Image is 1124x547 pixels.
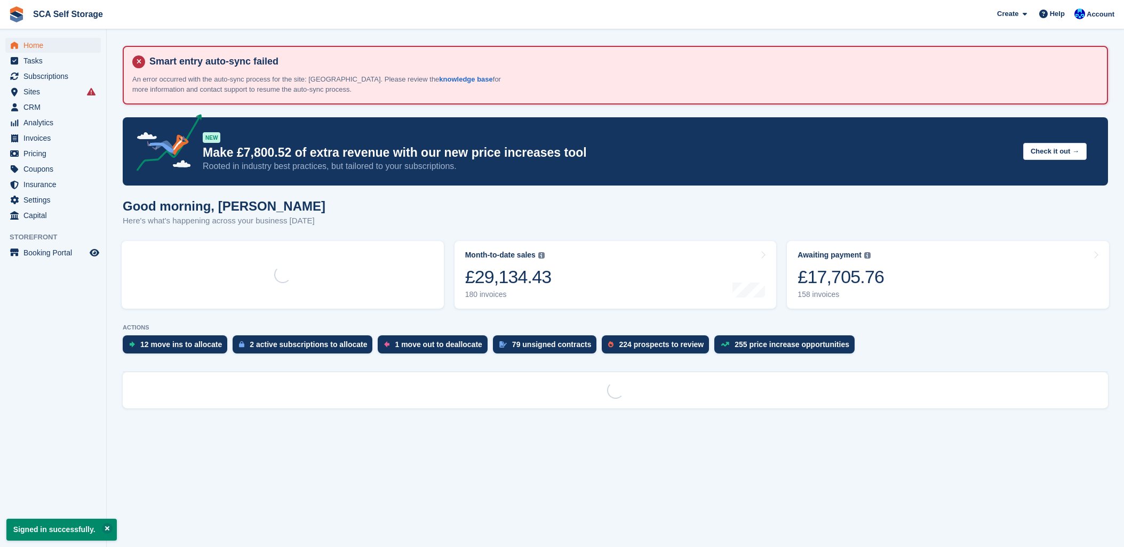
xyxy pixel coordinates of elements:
[23,245,87,260] span: Booking Portal
[465,290,552,299] div: 180 invoices
[203,132,220,143] div: NEW
[140,340,222,349] div: 12 move ins to allocate
[23,69,87,84] span: Subscriptions
[5,208,101,223] a: menu
[465,266,552,288] div: £29,134.43
[608,341,613,348] img: prospect-51fa495bee0391a8d652442698ab0144808aea92771e9ea1ae160a38d050c398.svg
[798,290,884,299] div: 158 invoices
[129,341,135,348] img: move_ins_to_allocate_icon-fdf77a2bb77ea45bf5b3d319d69a93e2d87916cf1d5bf7949dd705db3b84f3ca.svg
[5,192,101,207] a: menu
[123,324,1108,331] p: ACTIONS
[23,38,87,53] span: Home
[5,38,101,53] a: menu
[997,9,1018,19] span: Create
[9,6,25,22] img: stora-icon-8386f47178a22dfd0bd8f6a31ec36ba5ce8667c1dd55bd0f319d3a0aa187defe.svg
[512,340,592,349] div: 79 unsigned contracts
[10,232,106,243] span: Storefront
[6,519,117,541] p: Signed in successfully.
[798,266,884,288] div: £17,705.76
[23,100,87,115] span: CRM
[123,335,233,359] a: 12 move ins to allocate
[1023,143,1087,160] button: Check it out →
[23,208,87,223] span: Capital
[87,87,95,96] i: Smart entry sync failures have occurred
[602,335,714,359] a: 224 prospects to review
[5,53,101,68] a: menu
[233,335,378,359] a: 2 active subscriptions to allocate
[787,241,1109,309] a: Awaiting payment £17,705.76 158 invoices
[5,177,101,192] a: menu
[23,162,87,176] span: Coupons
[455,241,777,309] a: Month-to-date sales £29,134.43 180 invoices
[5,115,101,130] a: menu
[127,114,202,175] img: price-adjustments-announcement-icon-8257ccfd72463d97f412b2fc003d46551f7dbcb40ab6d574587a9cd5c0d94...
[5,245,101,260] a: menu
[1050,9,1065,19] span: Help
[239,341,244,348] img: active_subscription_to_allocate_icon-d502201f5373d7db506a760aba3b589e785aa758c864c3986d89f69b8ff3...
[23,53,87,68] span: Tasks
[384,341,389,348] img: move_outs_to_deallocate_icon-f764333ba52eb49d3ac5e1228854f67142a1ed5810a6f6cc68b1a99e826820c5.svg
[5,146,101,161] a: menu
[714,335,860,359] a: 255 price increase opportunities
[465,251,536,260] div: Month-to-date sales
[203,145,1015,160] p: Make £7,800.52 of extra revenue with our new price increases tool
[378,335,492,359] a: 1 move out to deallocate
[132,74,506,95] p: An error occurred with the auto-sync process for the site: [GEOGRAPHIC_DATA]. Please review the f...
[1087,9,1114,20] span: Account
[5,131,101,146] a: menu
[864,252,871,259] img: icon-info-grey-7440780725fd019a000dd9b08b2336e03edf1995a4989e88bcd33f0948082b44.svg
[721,342,729,347] img: price_increase_opportunities-93ffe204e8149a01c8c9dc8f82e8f89637d9d84a8eef4429ea346261dce0b2c0.svg
[123,199,325,213] h1: Good morning, [PERSON_NAME]
[439,75,492,83] a: knowledge base
[395,340,482,349] div: 1 move out to deallocate
[29,5,107,23] a: SCA Self Storage
[619,340,704,349] div: 224 prospects to review
[538,252,545,259] img: icon-info-grey-7440780725fd019a000dd9b08b2336e03edf1995a4989e88bcd33f0948082b44.svg
[88,246,101,259] a: Preview store
[493,335,602,359] a: 79 unsigned contracts
[23,84,87,99] span: Sites
[23,146,87,161] span: Pricing
[123,215,325,227] p: Here's what's happening across your business [DATE]
[5,69,101,84] a: menu
[499,341,507,348] img: contract_signature_icon-13c848040528278c33f63329250d36e43548de30e8caae1d1a13099fd9432cc5.svg
[23,131,87,146] span: Invoices
[798,251,862,260] div: Awaiting payment
[5,84,101,99] a: menu
[250,340,367,349] div: 2 active subscriptions to allocate
[735,340,849,349] div: 255 price increase opportunities
[23,115,87,130] span: Analytics
[23,177,87,192] span: Insurance
[5,100,101,115] a: menu
[145,55,1098,68] h4: Smart entry auto-sync failed
[5,162,101,176] a: menu
[1074,9,1085,19] img: Kelly Neesham
[23,192,87,207] span: Settings
[203,160,1015,172] p: Rooted in industry best practices, but tailored to your subscriptions.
